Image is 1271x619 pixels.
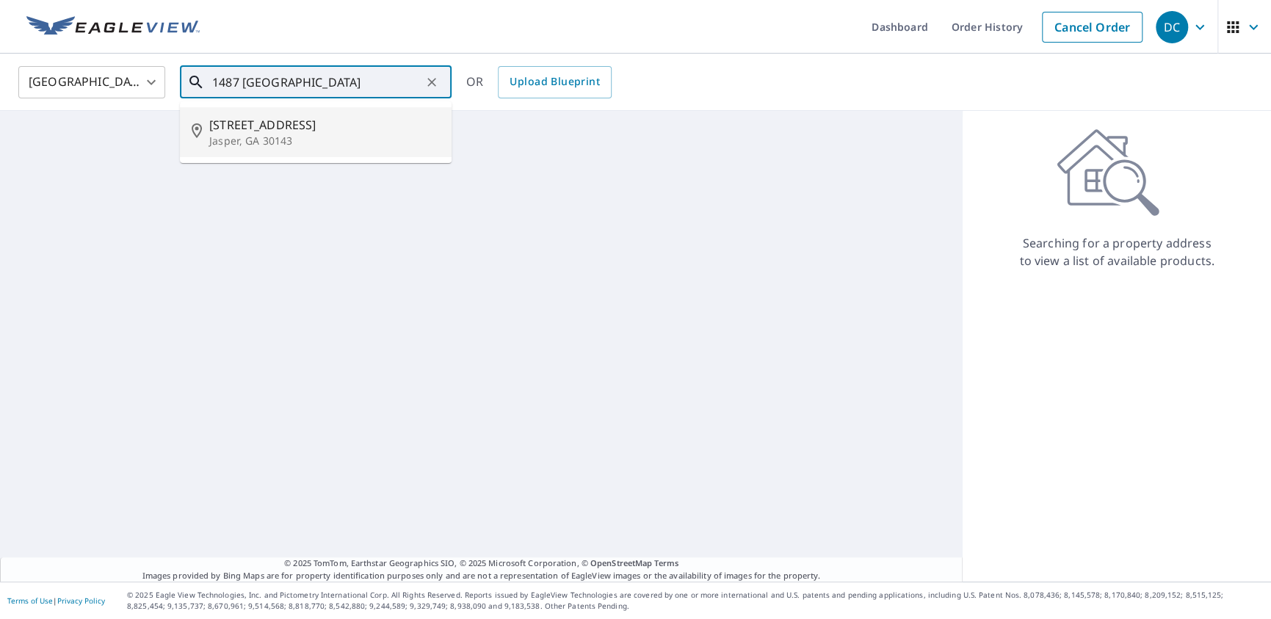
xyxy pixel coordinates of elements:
a: Upload Blueprint [498,66,611,98]
img: EV Logo [26,16,200,38]
a: Privacy Policy [57,596,105,606]
a: Terms [654,557,678,568]
span: [STREET_ADDRESS] [209,116,440,134]
a: Terms of Use [7,596,53,606]
button: Clear [421,72,442,93]
p: Jasper, GA 30143 [209,134,440,148]
input: Search by address or latitude-longitude [212,62,421,103]
div: OR [466,66,612,98]
div: DC [1156,11,1188,43]
p: Searching for a property address to view a list of available products. [1018,234,1215,269]
p: © 2025 Eagle View Technologies, Inc. and Pictometry International Corp. All Rights Reserved. Repo... [127,590,1264,612]
div: [GEOGRAPHIC_DATA] [18,62,165,103]
p: | [7,596,105,605]
span: Upload Blueprint [510,73,599,91]
span: © 2025 TomTom, Earthstar Geographics SIO, © 2025 Microsoft Corporation, © [284,557,678,570]
a: OpenStreetMap [590,557,652,568]
a: Cancel Order [1042,12,1143,43]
